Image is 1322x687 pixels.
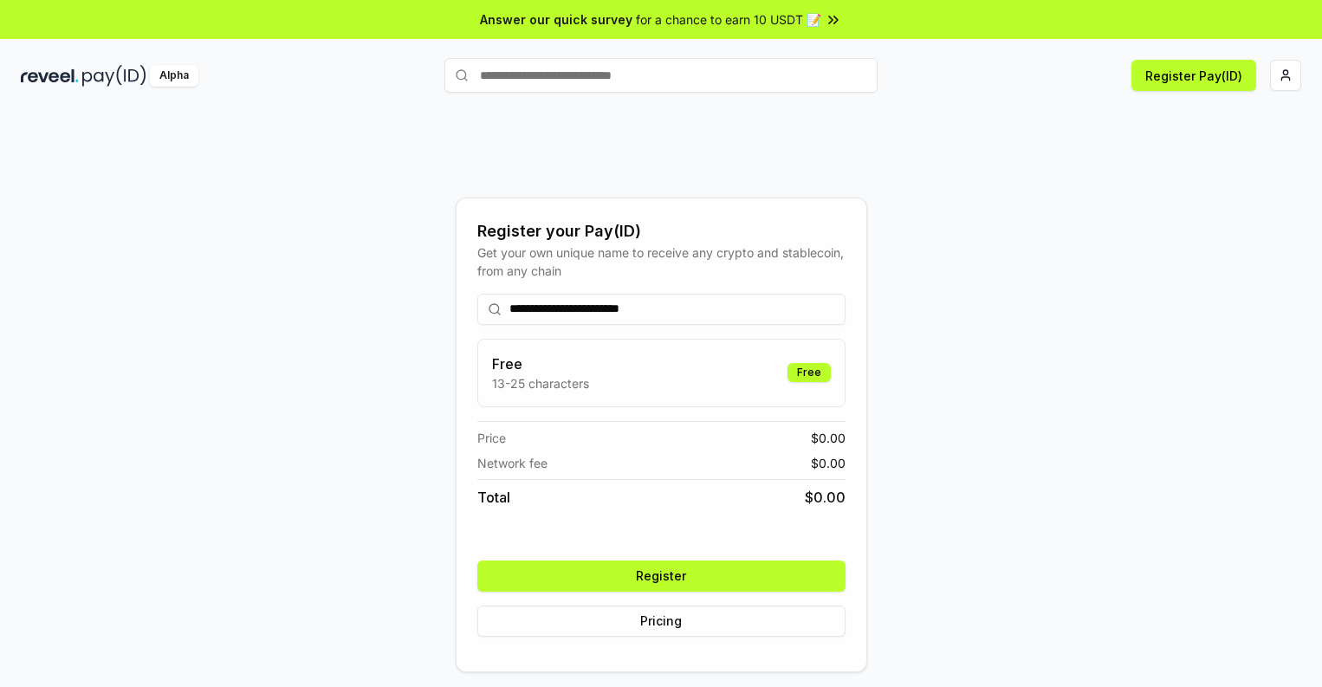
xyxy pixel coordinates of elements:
[477,454,548,472] span: Network fee
[811,454,846,472] span: $ 0.00
[811,429,846,447] span: $ 0.00
[480,10,632,29] span: Answer our quick survey
[477,561,846,592] button: Register
[477,487,510,508] span: Total
[492,353,589,374] h3: Free
[477,429,506,447] span: Price
[477,606,846,637] button: Pricing
[477,219,846,243] div: Register your Pay(ID)
[805,487,846,508] span: $ 0.00
[636,10,821,29] span: for a chance to earn 10 USDT 📝
[492,374,589,392] p: 13-25 characters
[477,243,846,280] div: Get your own unique name to receive any crypto and stablecoin, from any chain
[21,65,79,87] img: reveel_dark
[150,65,198,87] div: Alpha
[787,363,831,382] div: Free
[82,65,146,87] img: pay_id
[1131,60,1256,91] button: Register Pay(ID)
